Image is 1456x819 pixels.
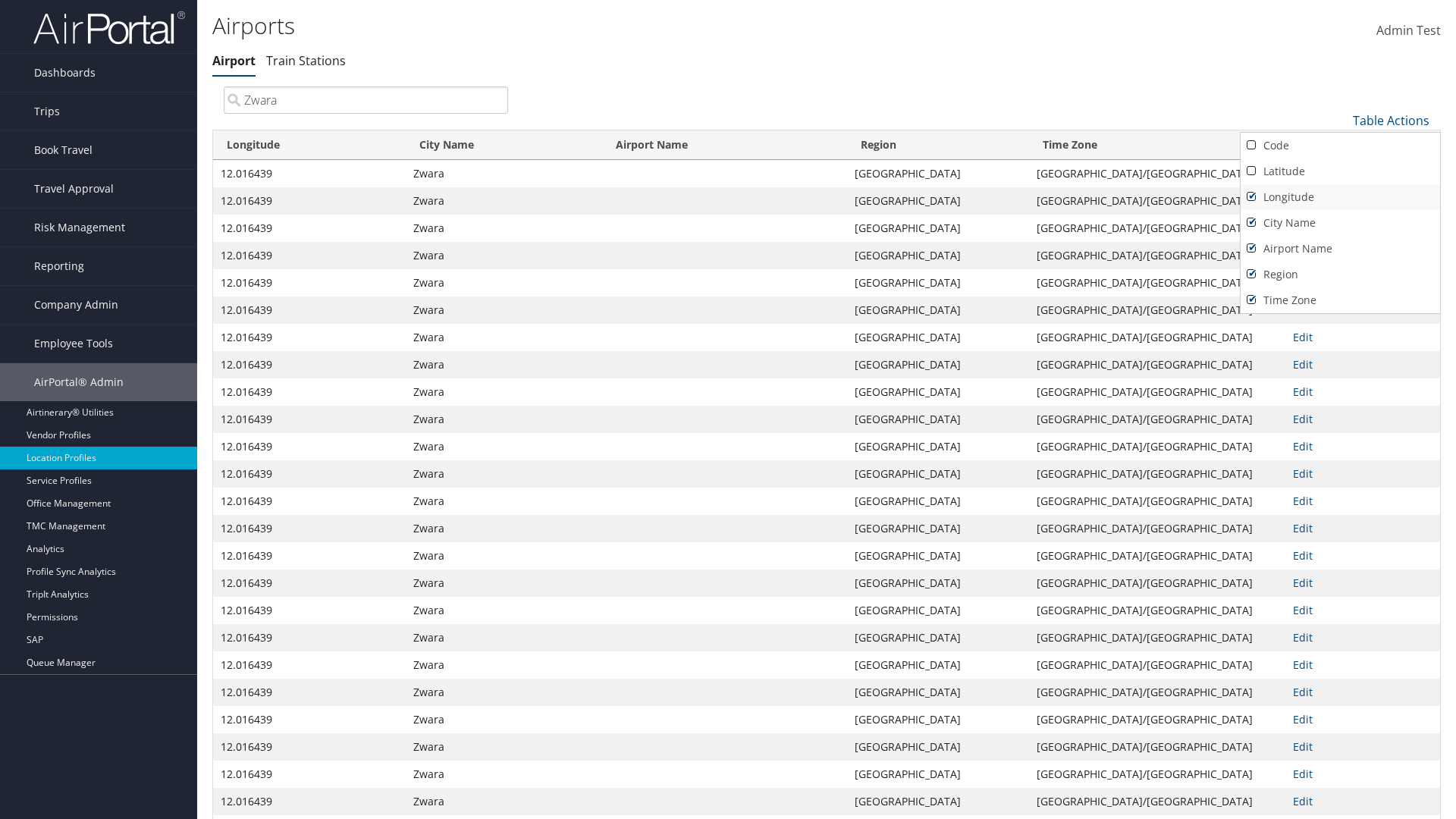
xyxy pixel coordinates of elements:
a: Region [1241,262,1440,287]
img: airportal-logo.png [33,10,185,45]
span: Reporting [34,247,84,285]
span: Risk Management [34,209,125,246]
a: Longitude [1241,184,1440,210]
span: AirPortal® Admin [34,363,124,401]
span: Company Admin [34,286,118,324]
span: Book Travel [34,131,93,169]
span: Trips [34,93,60,130]
a: Airport Name [1241,236,1440,262]
a: Latitude [1241,158,1440,184]
span: Employee Tools [34,325,113,362]
a: Time Zone [1241,287,1440,313]
a: City Name [1241,210,1440,236]
span: Dashboards [34,54,96,92]
a: Code [1241,133,1440,158]
span: Travel Approval [34,170,114,208]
